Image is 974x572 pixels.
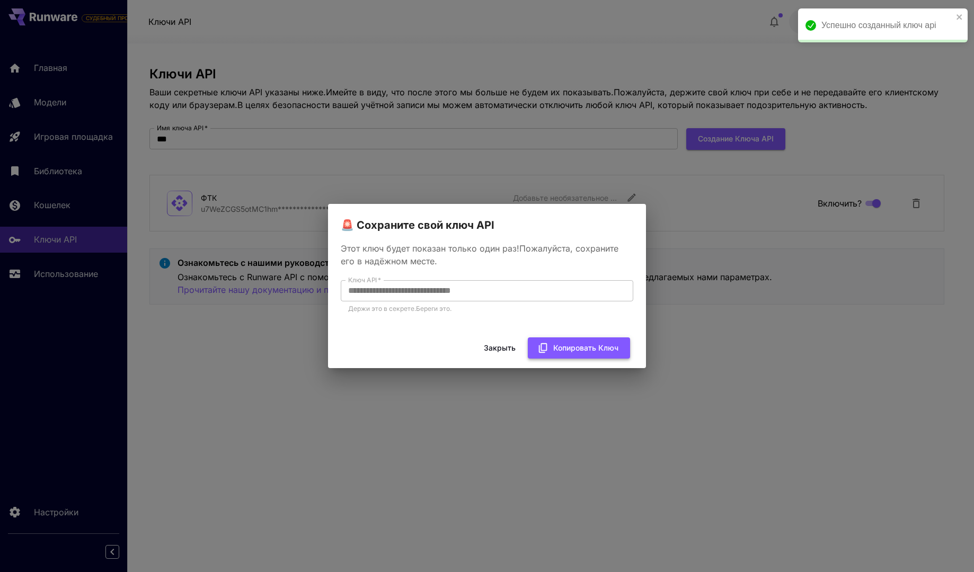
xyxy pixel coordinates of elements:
button: Закрыть [476,337,524,359]
ya-tr-span: Успешно созданный ключ api [821,21,936,30]
ya-tr-span: Пожалуйста, сохраните его в надёжном месте. [341,243,618,266]
ya-tr-span: Ключ API [348,276,377,284]
ya-tr-span: Береги это. [416,305,451,312]
ya-tr-span: Копировать ключ [553,342,618,355]
ya-tr-span: 🚨 Сохраните свой ключ API [341,219,494,231]
button: Закрыть [956,13,963,21]
ya-tr-span: Держи это в секрете. [348,305,416,312]
ya-tr-span: Этот ключ будет показан только один раз! [341,243,519,254]
button: Копировать ключ [528,337,630,359]
ya-tr-span: Закрыть [484,342,516,355]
